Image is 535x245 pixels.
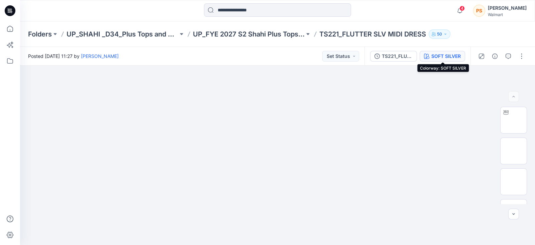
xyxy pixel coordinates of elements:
div: PS [473,5,485,17]
span: Posted [DATE] 11:27 by [28,53,119,60]
a: [PERSON_NAME] [81,53,119,59]
button: 50 [429,29,450,39]
div: TS221_FLUTTER SLV MIDI DRESS [382,53,413,60]
button: SOFT SILVER [420,51,465,62]
a: UP_SHAHI _D34_Plus Tops and Dresses [67,29,178,39]
a: Folders [28,29,52,39]
span: 4 [459,6,465,11]
p: TS221_FLUTTER SLV MIDI DRESS [319,29,426,39]
a: UP_FYE 2027 S2 Shahi Plus Tops and Dress [193,29,305,39]
div: Walmart [488,12,527,17]
div: [PERSON_NAME] [488,4,527,12]
button: TS221_FLUTTER SLV MIDI DRESS [370,51,417,62]
div: SOFT SILVER [431,53,461,60]
p: 50 [437,30,442,38]
button: Details [490,51,500,62]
